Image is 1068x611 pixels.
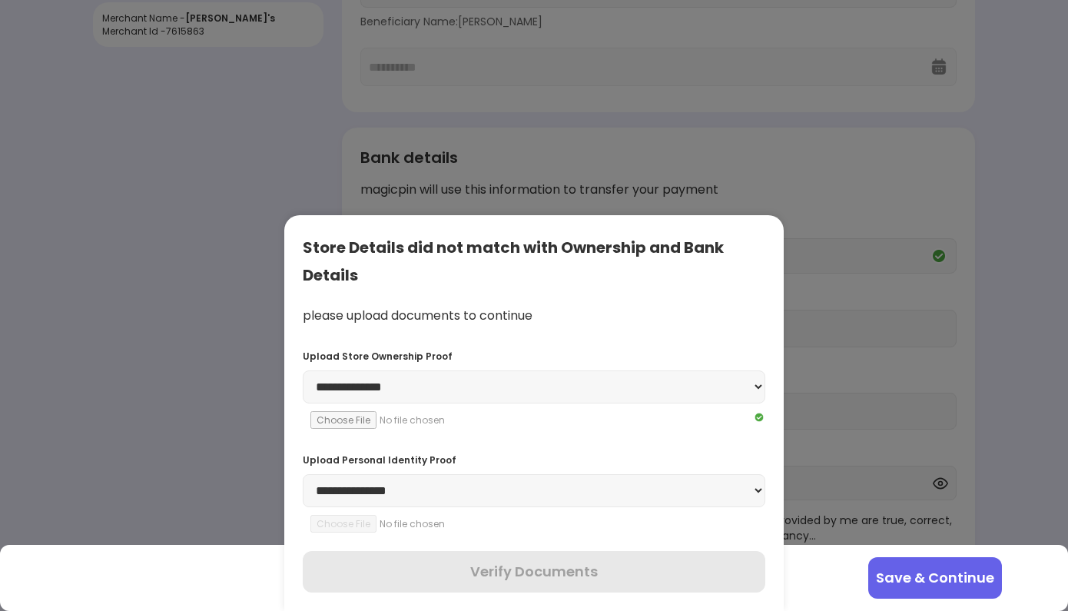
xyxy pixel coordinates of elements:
[303,234,765,289] div: Store Details did not match with Ownership and Bank Details
[753,411,765,423] img: Q2VREkDUCX-Nh97kZdnvclHTixewBtwTiuomQU4ttMKm5pUNxe9W_NURYrLCGq_Mmv0UDstOKswiepyQhkhj-wqMpwXa6YfHU...
[303,350,765,363] div: Upload Store Ownership Proof
[303,453,765,467] div: Upload Personal Identity Proof
[303,307,765,325] div: please upload documents to continue
[868,557,1002,599] button: Save & Continue
[303,551,765,593] button: Verify Documents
